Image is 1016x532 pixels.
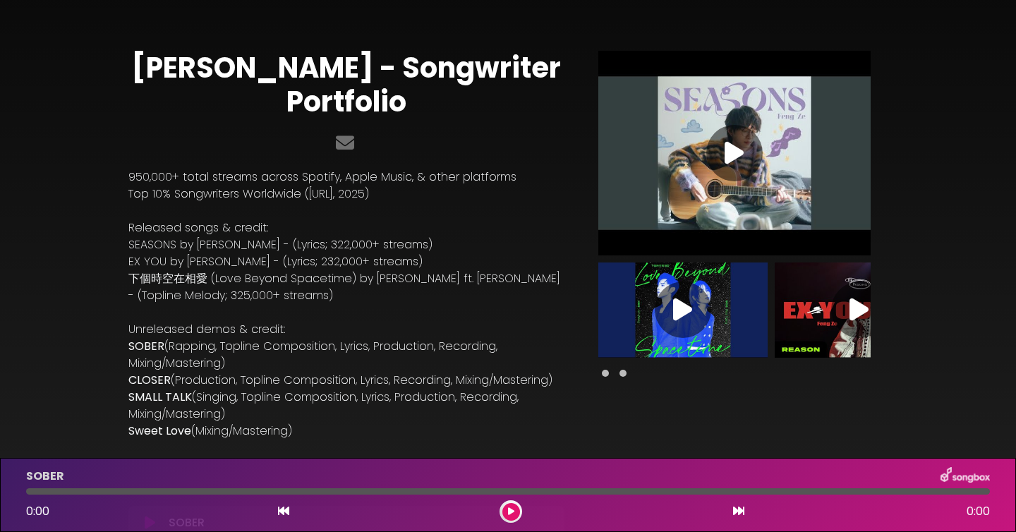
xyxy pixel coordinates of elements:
[128,372,564,389] p: (Production, Topline Composition, Lyrics, Recording, Mixing/Mastering)
[128,51,564,119] h1: [PERSON_NAME] - Songwriter Portfolio
[775,262,944,358] img: Video Thumbnail
[128,338,164,354] strong: SOBER
[967,503,990,520] span: 0:00
[128,423,564,440] p: (Mixing/Mastering)
[598,262,768,358] img: Video Thumbnail
[128,423,191,439] strong: Sweet Love
[128,219,564,236] p: Released songs & credit:
[128,389,192,405] strong: SMALL TALK
[26,503,49,519] span: 0:00
[128,389,564,423] p: (Singing, Topline Composition, Lyrics, Production, Recording, Mixing/Mastering)
[128,270,564,304] p: 下個時空在相愛 (Love Beyond Spacetime) by [PERSON_NAME] ft. [PERSON_NAME] - (Topline Melody; 325,000+ st...
[128,236,564,253] p: SEASONS by [PERSON_NAME] - (Lyrics; 322,000+ streams)
[598,51,871,255] img: Video Thumbnail
[26,468,64,485] p: SOBER
[128,372,171,388] strong: CLOSER
[941,467,990,485] img: songbox-logo-white.png
[128,169,564,186] p: 950,000+ total streams across Spotify, Apple Music, & other platforms
[128,186,564,202] p: Top 10% Songwriters Worldwide ([URL], 2025)
[128,253,564,270] p: EX YOU by [PERSON_NAME] - (Lyrics; 232,000+ streams)
[128,321,564,338] p: Unreleased demos & credit:
[128,338,564,372] p: (Rapping, Topline Composition, Lyrics, Production, Recording, Mixing/Mastering)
